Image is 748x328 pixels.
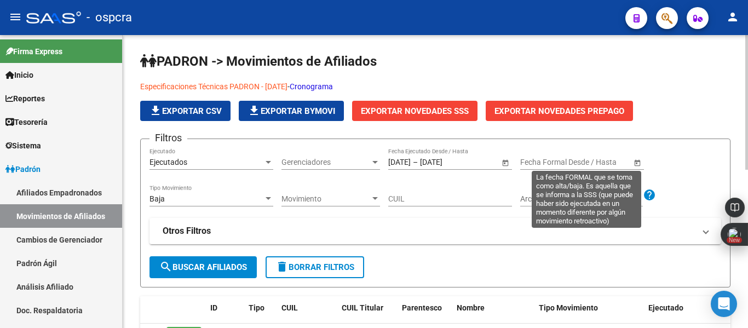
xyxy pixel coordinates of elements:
strong: Otros Filtros [163,225,211,237]
span: - ospcra [87,5,132,30]
mat-icon: search [159,260,172,273]
span: Gerenciadores [281,158,370,167]
span: Tipo Movimiento [539,303,598,312]
button: Open calendar [631,157,643,168]
span: Padrón [5,163,41,175]
mat-expansion-panel-header: Otros Filtros [149,218,721,244]
a: Especificaciones Técnicas PADRON - [DATE] [140,82,287,91]
span: Baja [149,194,165,203]
p: - [140,80,730,93]
span: Inicio [5,69,33,81]
button: Exportar Novedades Prepago [486,101,633,121]
mat-icon: file_download [248,104,261,117]
button: Exportar Bymovi [239,101,344,121]
input: Fecha inicio [520,158,560,167]
span: Reportes [5,93,45,105]
span: Exportar CSV [149,106,222,116]
button: Open calendar [499,157,511,168]
span: Archivo CSV CUIL [520,194,580,203]
button: Exportar Novedades SSS [352,101,477,121]
span: Sistema [5,140,41,152]
span: Exportar Novedades Prepago [494,106,624,116]
input: Archivo CSV CUIL [580,194,643,204]
span: PADRON -> Movimientos de Afiliados [140,54,377,69]
span: Parentesco [402,303,442,312]
span: Ejecutados [149,158,187,166]
div: Open Intercom Messenger [711,291,737,317]
mat-icon: person [726,10,739,24]
span: Nombre [457,303,485,312]
input: Fecha fin [569,158,623,167]
span: Firma Express [5,45,62,57]
button: Exportar CSV [140,101,231,121]
span: Tipo [249,303,264,312]
mat-icon: delete [275,260,289,273]
mat-icon: help [643,188,656,202]
mat-icon: file_download [149,104,162,117]
span: ID [210,303,217,312]
span: – [413,158,418,167]
span: Exportar Novedades SSS [361,106,469,116]
span: CUIL Titular [342,303,383,312]
span: Exportar Bymovi [248,106,335,116]
mat-icon: menu [9,10,22,24]
span: Buscar Afiliados [159,262,247,272]
span: Ejecutado [648,303,683,312]
span: Movimiento [281,194,370,204]
span: CUIL [281,303,298,312]
input: Fecha inicio [388,158,411,167]
input: Fecha fin [420,158,474,167]
h3: Filtros [149,130,187,146]
button: Borrar Filtros [266,256,364,278]
span: Borrar Filtros [275,262,354,272]
span: Tesorería [5,116,48,128]
button: Buscar Afiliados [149,256,257,278]
a: Cronograma [290,82,333,91]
